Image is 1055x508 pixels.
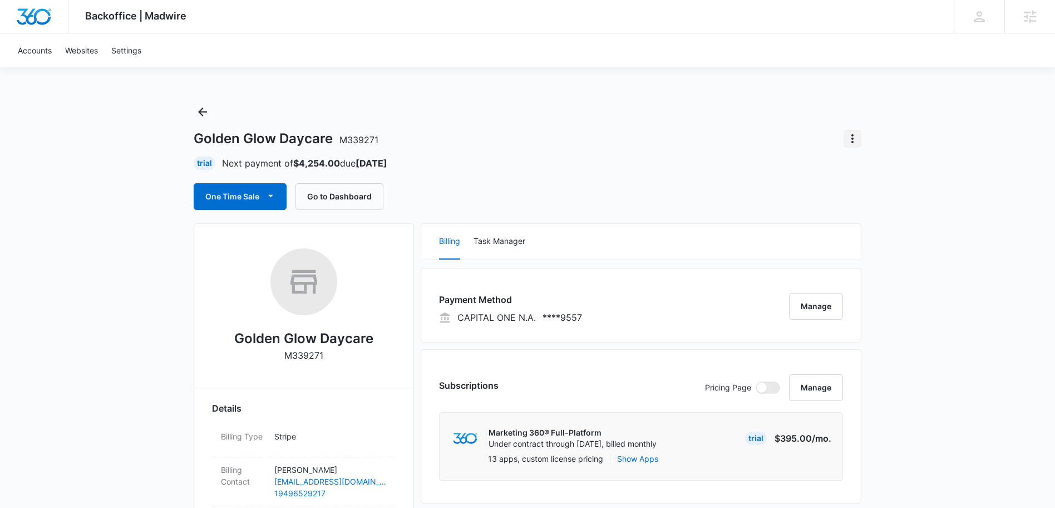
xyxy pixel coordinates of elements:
button: Manage [789,293,843,320]
a: [EMAIL_ADDRESS][DOMAIN_NAME] [274,476,387,487]
p: Next payment of due [222,157,387,170]
button: Go to Dashboard [295,183,383,210]
div: Trial [194,157,215,170]
dt: Billing Contact [221,464,265,487]
p: $395.00 [775,432,831,445]
a: Websites [58,33,105,67]
p: CAPITAL ONE N.A. [457,311,536,324]
p: [PERSON_NAME] [274,464,387,476]
a: Accounts [11,33,58,67]
p: 13 apps, custom license pricing [488,453,603,465]
button: Actions [844,130,861,148]
p: M339271 [284,349,323,362]
div: Billing Contact[PERSON_NAME][EMAIL_ADDRESS][DOMAIN_NAME]19496529217 [212,457,396,506]
strong: [DATE] [356,158,387,169]
button: Back [194,103,211,121]
button: Task Manager [474,224,525,260]
h2: Golden Glow Daycare [234,329,373,349]
span: Details [212,402,241,415]
p: Pricing Page [705,382,751,394]
span: Backoffice | Madwire [85,10,186,22]
strong: $4,254.00 [293,158,340,169]
h3: Subscriptions [439,379,499,392]
div: Billing TypeStripe [212,424,396,457]
h3: Payment Method [439,293,582,306]
button: Manage [789,374,843,401]
img: marketing360Logo [453,433,477,444]
p: Stripe [274,431,387,442]
span: /mo. [812,433,831,444]
div: Trial [745,432,767,445]
a: 19496529217 [274,487,387,499]
span: M339271 [339,134,378,145]
button: Show Apps [617,453,658,465]
p: Marketing 360® Full-Platform [489,427,657,438]
dt: Billing Type [221,431,265,442]
button: One Time Sale [194,183,287,210]
a: Settings [105,33,148,67]
button: Billing [439,224,460,260]
h1: Golden Glow Daycare [194,130,378,147]
p: Under contract through [DATE], billed monthly [489,438,657,450]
